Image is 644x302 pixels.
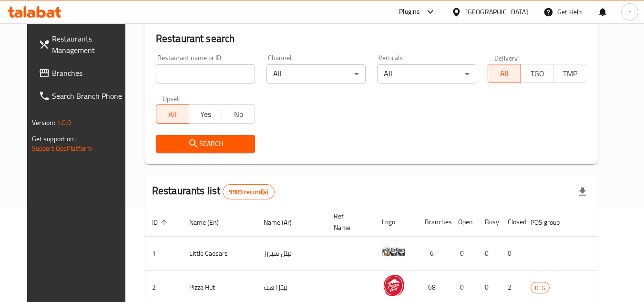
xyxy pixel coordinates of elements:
div: All [266,64,366,83]
button: TMP [553,64,586,83]
th: Closed [500,208,523,237]
span: 1.0.0 [57,116,72,129]
td: Little Caesars [182,237,256,271]
span: Branches [52,67,127,79]
h2: Restaurant search [156,31,587,46]
td: ليتل سيزرز [256,237,326,271]
span: 9909 record(s) [223,187,274,197]
span: KFG [531,282,549,293]
div: All [377,64,476,83]
div: Export file [571,180,594,203]
div: [GEOGRAPHIC_DATA] [465,7,528,17]
button: All [156,104,189,124]
span: Search Branch Phone [52,90,127,102]
th: Branches [417,208,450,237]
th: Busy [477,208,500,237]
span: All [492,67,517,81]
img: Little Caesars [382,240,406,263]
span: Name (En) [189,217,231,228]
button: All [488,64,521,83]
a: Search Branch Phone [31,84,135,107]
span: All [160,107,185,121]
span: Ref. Name [334,210,363,233]
span: ID [152,217,170,228]
span: Search [164,138,247,150]
div: Plugins [399,6,420,18]
span: Restaurants Management [52,33,127,56]
h2: Restaurants list [152,184,275,199]
span: POS group [531,217,572,228]
span: Name (Ar) [264,217,304,228]
span: r [628,7,631,17]
span: Yes [193,107,218,121]
button: TGO [521,64,554,83]
button: Search [156,135,255,153]
a: Restaurants Management [31,27,135,62]
th: Open [450,208,477,237]
input: Search for restaurant name or ID.. [156,64,255,83]
a: Branches [31,62,135,84]
span: No [226,107,251,121]
td: 0 [450,237,477,271]
label: Upsell [163,95,180,102]
span: TGO [525,67,550,81]
span: Get support on: [32,133,76,145]
button: No [222,104,255,124]
th: Logo [374,208,417,237]
td: 1 [144,237,182,271]
span: TMP [557,67,583,81]
td: 0 [477,237,500,271]
td: 0 [500,237,523,271]
label: Delivery [494,54,518,61]
td: 6 [417,237,450,271]
img: Pizza Hut [382,273,406,297]
button: Yes [189,104,222,124]
a: Support.OpsPlatform [32,142,92,155]
span: Version: [32,116,55,129]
